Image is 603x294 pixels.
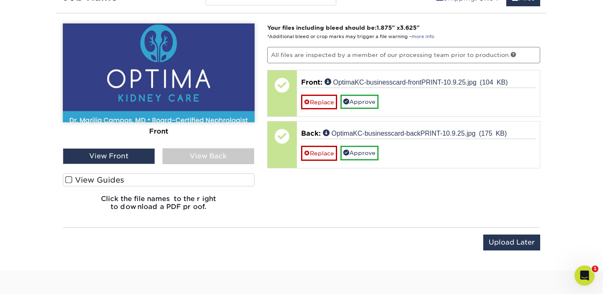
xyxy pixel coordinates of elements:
[340,95,379,109] a: Approve
[267,24,420,31] strong: Your files including bleed should be: " x "
[412,34,434,39] a: more info
[323,129,507,136] a: OptimaKC-businesscard-backPRINT-10.9.25.jpg (175 KB)
[325,78,508,85] a: OptimaKC-businesscard-frontPRINT-10.9.25.jpg (104 KB)
[267,47,541,63] p: All files are inspected by a member of our processing team prior to production.
[63,122,255,141] div: Front
[63,195,255,217] h6: Click the file names to the right to download a PDF proof.
[483,235,540,250] input: Upload Later
[301,78,322,86] span: Front:
[592,266,598,272] span: 1
[301,129,321,137] span: Back:
[400,24,417,31] span: 3.625
[63,173,255,186] label: View Guides
[340,146,379,160] a: Approve
[575,266,595,286] iframe: Intercom live chat
[301,146,337,160] a: Replace
[63,148,155,164] div: View Front
[267,34,434,39] small: *Additional bleed or crop marks may trigger a file warning –
[376,24,392,31] span: 1.875
[162,148,255,164] div: View Back
[301,95,337,109] a: Replace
